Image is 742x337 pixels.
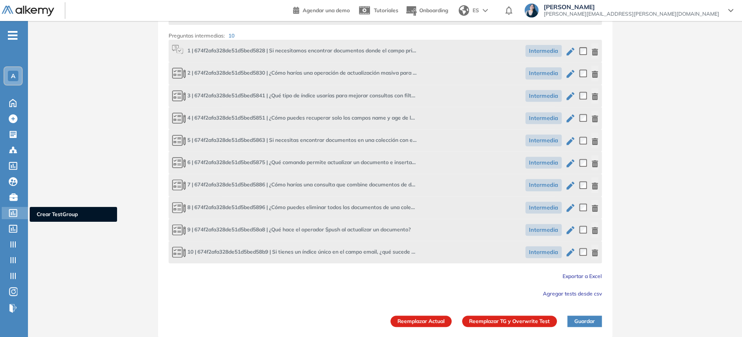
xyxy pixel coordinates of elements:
[172,202,417,213] span: ¿Cómo puedes eliminar todos los documentos de una colección que no tienen el campo email definido?
[567,316,602,327] button: Guardar
[473,7,479,14] span: ES
[11,72,15,79] span: A
[563,270,602,281] button: Exportar a Excel
[228,32,235,39] span: 10
[483,9,488,12] img: arrow
[172,157,417,168] span: ¿Qué comando permite actualizar un documento e insertar uno nuevo si no existe en la colección?
[172,67,417,79] span: ¿Cómo harías una operación de actualización masiva para establecer el campo status como "complete...
[525,179,562,191] span: Intermedia
[525,112,562,124] span: Intermedia
[293,4,350,15] a: Agendar una demo
[543,288,602,298] button: Agregar tests desde csv
[459,5,469,16] img: world
[525,67,562,79] span: Intermedia
[543,290,602,297] span: Agregar tests desde csv
[525,202,562,213] span: Intermedia
[405,1,448,20] button: Onboarding
[172,112,417,124] span: ¿Cómo puedes recuperar solo los campos name y age de los documentos en una colección?
[172,224,411,236] span: ¿Qué hace el operador $push al actualizar un documento?
[525,134,562,146] span: Intermedia
[303,7,350,14] span: Agendar una demo
[390,316,452,327] button: Reemplazar Actual
[172,45,417,57] span: Si necesitamos encontrar documentos donde el campo price es <b>mayor a 100</b>. Completa la secci...
[544,10,719,17] span: [PERSON_NAME][EMAIL_ADDRESS][PERSON_NAME][DOMAIN_NAME]
[8,34,17,36] i: -
[525,45,562,57] span: Intermedia
[419,7,448,14] span: Onboarding
[544,3,719,10] span: [PERSON_NAME]
[172,179,417,191] span: ¿Cómo harías una consulta que combine documentos de dos colecciones (orders y customers) utilizan...
[462,316,557,327] button: Reemplazar TG y Overwrite Test
[374,7,398,14] span: Tutoriales
[563,273,602,279] span: Exportar a Excel
[172,134,417,146] span: Si necesitas encontrar documentos en una colección con estructura anidada, ¿cómo consultarías los...
[525,224,562,236] span: Intermedia
[37,210,110,218] span: Crear TestGroup
[525,90,562,102] span: Intermedia
[172,90,417,102] span: ¿Qué tipo de índice usarías para mejorar consultas con filtros en dos campos (category y brand) u...
[2,6,54,17] img: Logo
[172,246,417,258] span: Si tienes un índice único en el campo email, ¿qué sucede si intentas insertar dos documentos con ...
[525,246,562,258] span: Intermedia
[525,157,562,168] span: Intermedia
[169,32,238,40] p: Preguntas intermedias:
